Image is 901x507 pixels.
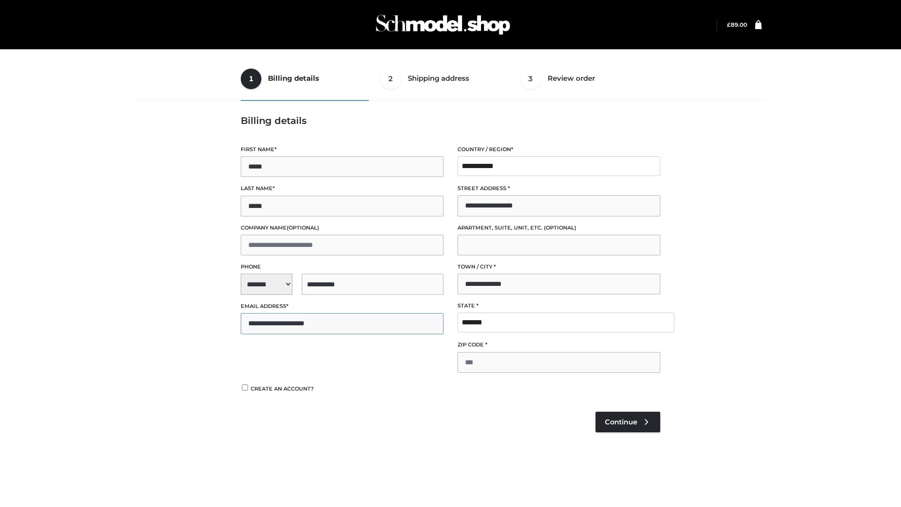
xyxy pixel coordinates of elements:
label: Phone [241,262,443,271]
input: Create an account? [241,384,249,391]
label: First name [241,145,443,154]
img: Schmodel Admin 964 [373,6,513,43]
a: Continue [596,412,660,432]
label: Street address [458,184,660,193]
label: Last name [241,184,443,193]
a: £89.00 [727,21,747,28]
label: Town / City [458,262,660,271]
span: £ [727,21,731,28]
label: Country / Region [458,145,660,154]
span: Continue [605,418,637,426]
bdi: 89.00 [727,21,747,28]
label: State [458,301,660,310]
span: Create an account? [251,385,314,392]
span: (optional) [544,224,576,231]
label: Apartment, suite, unit, etc. [458,223,660,232]
label: Company name [241,223,443,232]
span: (optional) [287,224,319,231]
label: ZIP Code [458,340,660,349]
h3: Billing details [241,115,660,126]
label: Email address [241,302,443,311]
